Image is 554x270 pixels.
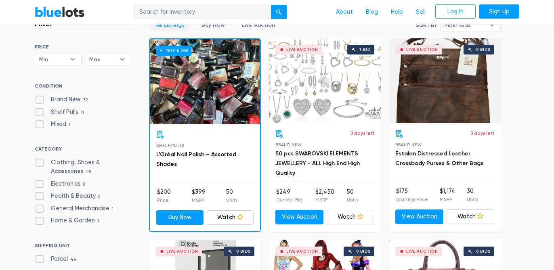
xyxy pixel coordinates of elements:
[39,53,66,65] span: Min
[109,206,116,212] span: 1
[447,209,495,224] a: Watch
[156,210,204,225] a: Buy Now
[95,218,102,225] span: 1
[35,108,87,117] label: Shelf Pulls
[149,19,191,31] a: All Listings
[35,255,80,264] label: Parcel
[470,130,494,137] p: 3 days left
[269,38,381,123] a: Live Auction 1 bid
[195,19,232,31] a: Buy Now
[389,38,501,123] a: Live Auction 0 bids
[80,97,91,103] span: 32
[275,142,302,147] span: Brand New
[156,46,191,56] h6: Buy Now
[395,209,443,224] a: View Auction
[66,122,73,128] span: 1
[236,249,251,253] div: 0 bids
[359,48,370,52] div: 1 bid
[226,188,237,204] li: 50
[445,19,485,31] span: Most Bids
[114,53,131,65] b: ▾
[435,4,476,19] a: Log In
[192,197,206,204] p: MSRP
[157,188,171,204] li: $200
[35,146,131,155] h6: CATEGORY
[395,150,483,167] a: Estalon Distressed Leather Crossbody Purses & Other Bags
[467,196,478,203] p: Units
[350,130,374,137] p: 3 days left
[157,197,171,204] p: Price
[35,44,131,50] h6: PRICE
[396,187,428,203] li: $175
[467,187,478,203] li: 30
[329,4,359,20] a: About
[396,196,428,203] p: Starting Price
[150,39,260,124] a: Buy Now
[96,193,103,200] span: 6
[409,4,432,20] a: Sell
[275,210,323,224] a: View Auction
[476,249,491,253] div: 0 bids
[35,83,131,92] h6: CONDITION
[406,249,438,253] div: Live Auction
[440,196,455,203] p: MSRP
[78,109,87,116] span: 11
[35,192,103,201] label: Health & Beauty
[35,120,73,129] label: Mixed
[416,22,437,29] label: Sort By
[315,196,334,203] p: MSRP
[35,180,88,188] label: Electronics
[276,188,302,204] li: $249
[166,249,198,253] div: Live Auction
[207,210,254,225] a: Watch
[286,48,318,52] div: Live Auction
[359,4,384,20] a: Blog
[483,19,500,31] b: ▾
[35,216,102,225] label: Home & Garden
[395,142,422,147] span: Brand New
[226,197,237,204] p: Units
[286,249,318,253] div: Live Auction
[81,181,88,188] span: 8
[479,4,519,19] a: Sign Up
[275,150,360,176] a: 50 pcs SWAROVSKI ELEMENTS JEWELLERY - ALL High End High Quality
[84,169,94,175] span: 28
[68,257,80,263] span: 44
[156,143,185,148] span: Shelf Pulls
[327,210,375,224] a: Watch
[315,188,334,204] li: $2,450
[35,243,131,251] h6: SHIPPING UNIT
[276,196,302,203] p: Current Bid
[35,95,91,104] label: Brand New
[356,249,371,253] div: 0 bids
[192,188,206,204] li: $399
[347,196,358,203] p: Units
[35,6,85,18] a: BlueLots
[384,4,409,20] a: Help
[35,158,131,176] label: Clothing, Shoes & Accessories
[347,188,358,204] li: 50
[35,204,116,213] label: General Merchandise
[134,5,271,19] input: Search for inventory
[156,151,236,167] a: L’Oréal Nail Polish – Assorted Shades
[89,53,116,65] span: Max
[235,19,282,31] a: Live Auction
[440,187,455,203] li: $1,174
[476,48,491,52] div: 0 bids
[406,48,438,52] div: Live Auction
[64,53,81,65] b: ▾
